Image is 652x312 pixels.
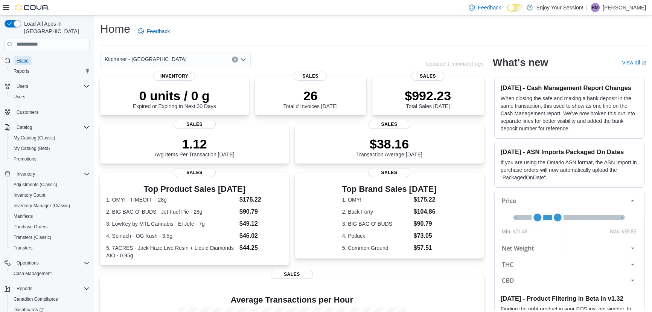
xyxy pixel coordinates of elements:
[342,208,411,216] dt: 2. Back Forty
[11,180,90,189] span: Adjustments (Classic)
[11,67,90,76] span: Reports
[14,123,35,132] button: Catalog
[14,258,42,268] button: Operations
[2,258,93,268] button: Operations
[11,144,90,153] span: My Catalog (Beta)
[14,271,52,277] span: Cash Management
[11,92,90,101] span: Users
[133,88,216,103] p: 0 units / 0 g
[8,243,93,253] button: Transfers
[536,3,583,12] p: Enjoy Your Session!
[11,133,58,142] a: My Catalog (Classic)
[155,136,235,151] p: 1.12
[414,231,437,240] dd: $73.05
[414,243,437,252] dd: $57.51
[342,196,411,203] dt: 1. OMY!
[153,72,195,81] span: Inventory
[11,243,90,252] span: Transfers
[106,295,478,304] h4: Average Transactions per Hour
[14,258,90,268] span: Operations
[8,190,93,200] button: Inventory Count
[11,67,32,76] a: Reports
[591,3,600,12] div: Rahil Mansuri
[105,55,186,64] span: Kitchener - [GEOGRAPHIC_DATA]
[17,83,28,89] span: Users
[283,88,337,103] p: 26
[493,57,548,69] h2: What's new
[2,81,93,92] button: Users
[11,269,55,278] a: Cash Management
[14,82,90,91] span: Users
[106,185,283,194] h3: Top Product Sales [DATE]
[11,212,36,221] a: Manifests
[14,203,70,209] span: Inventory Manager (Classic)
[11,243,35,252] a: Transfers
[356,136,422,151] p: $38.16
[586,3,588,12] p: |
[342,244,411,252] dt: 5. Common Ground
[8,66,93,76] button: Reports
[8,92,93,102] button: Users
[14,123,90,132] span: Catalog
[414,219,437,228] dd: $90.79
[641,61,646,66] svg: External link
[17,58,29,64] span: Home
[405,88,451,109] div: Total Sales [DATE]
[11,201,90,210] span: Inventory Manager (Classic)
[11,180,60,189] a: Adjustments (Classic)
[14,170,90,179] span: Inventory
[106,196,236,203] dt: 1. OMY! - TIMEOFF - 28g
[622,60,646,66] a: View allExternal link
[240,57,246,63] button: Open list of options
[15,4,49,11] img: Cova
[11,191,49,200] a: Inventory Count
[2,283,93,294] button: Reports
[11,154,40,164] a: Promotions
[174,120,216,129] span: Sales
[11,191,90,200] span: Inventory Count
[239,243,283,252] dd: $44.25
[11,295,90,304] span: Canadian Compliance
[14,135,55,141] span: My Catalog (Classic)
[294,72,327,81] span: Sales
[425,61,483,67] p: Updated 1 minute(s) ago
[106,220,236,228] dt: 3. LowKey by MTL Cannabis - El Jefe - 7g
[414,207,437,216] dd: $104.86
[11,295,61,304] a: Canadian Compliance
[8,268,93,279] button: Cash Management
[368,120,410,129] span: Sales
[8,232,93,243] button: Transfers (Classic)
[232,57,238,63] button: Clear input
[14,55,90,65] span: Home
[14,182,57,188] span: Adjustments (Classic)
[21,20,90,35] span: Load All Apps in [GEOGRAPHIC_DATA]
[106,208,236,216] dt: 2. BIG BAG O' BUDS - Jet Fuel Pie - 28g
[239,231,283,240] dd: $46.02
[14,234,51,240] span: Transfers (Classic)
[14,108,41,117] a: Customers
[14,156,37,162] span: Promotions
[174,168,216,177] span: Sales
[11,233,54,242] a: Transfers (Classic)
[2,169,93,179] button: Inventory
[405,88,451,103] p: $992.23
[2,107,93,118] button: Customers
[8,211,93,222] button: Manifests
[342,232,411,240] dt: 4. Potluck
[14,145,50,151] span: My Catalog (Beta)
[135,24,173,39] a: Feedback
[414,195,437,204] dd: $175.22
[501,295,638,302] h3: [DATE] - Product Filtering in Beta in v1.32
[8,294,93,304] button: Canadian Compliance
[106,244,236,259] dt: 5. 7ACRES - Jack Haze Live Resin + Liquid Diamonds AIO - 0.95g
[11,212,90,221] span: Manifests
[501,159,638,181] p: If you are using the Ontario ASN format, the ASN Import in purchase orders will now automatically...
[133,88,216,109] div: Expired or Expiring in Next 30 Days
[14,56,32,65] a: Home
[11,154,90,164] span: Promotions
[14,192,46,198] span: Inventory Count
[17,171,35,177] span: Inventory
[17,286,32,292] span: Reports
[8,200,93,211] button: Inventory Manager (Classic)
[342,185,437,194] h3: Top Brand Sales [DATE]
